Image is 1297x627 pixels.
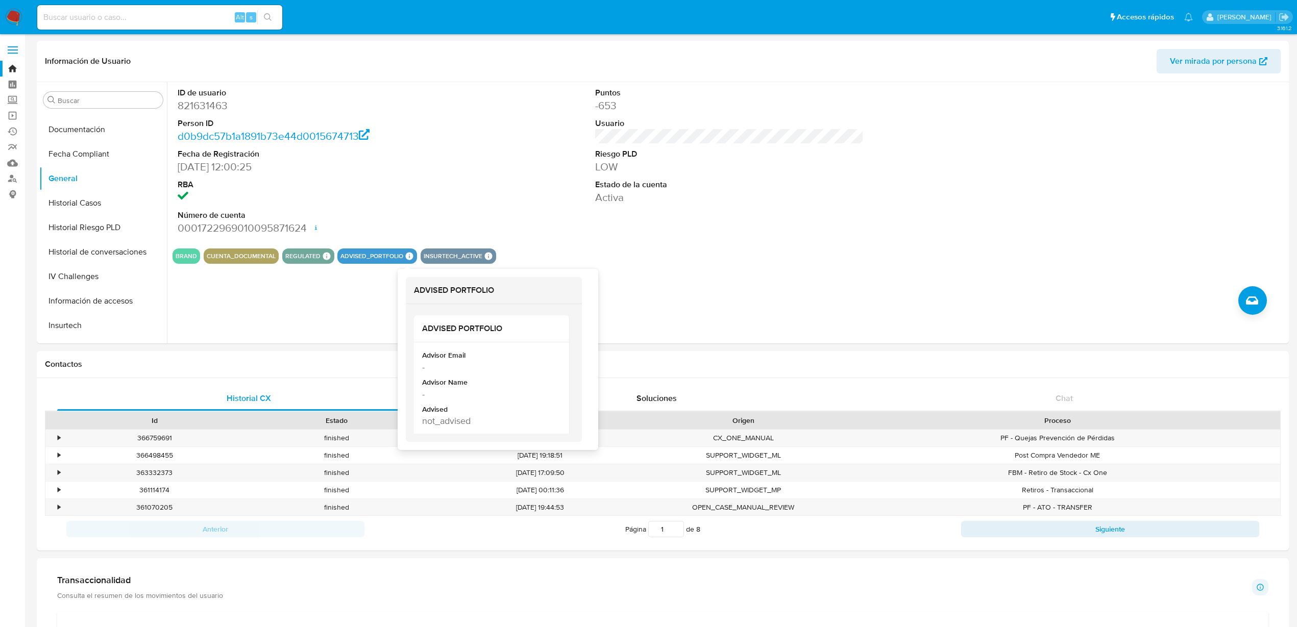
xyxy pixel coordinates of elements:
[835,430,1280,446] div: PF - Quejas Prevención de Pérdidas
[696,524,700,534] span: 8
[246,430,428,446] div: finished
[39,240,167,264] button: Historial de conversaciones
[63,464,246,481] div: 363332373
[595,118,864,129] dt: Usuario
[178,118,446,129] dt: Person ID
[63,430,246,446] div: 366759691
[422,414,559,427] div: not_advised
[1170,49,1257,73] span: Ver mirada por persona
[58,503,60,512] div: •
[39,191,167,215] button: Historial Casos
[595,148,864,160] dt: Riesgo PLD
[595,179,864,190] dt: Estado de la cuenta
[178,160,446,174] dd: [DATE] 12:00:25
[178,210,446,221] dt: Número de cuenta
[45,359,1281,369] h1: Contactos
[1157,49,1281,73] button: Ver mirada por persona
[66,521,364,537] button: Anterior
[835,499,1280,516] div: PF - ATO - TRANSFER
[842,415,1273,425] div: Proceso
[58,96,159,105] input: Buscar
[63,447,246,464] div: 366498455
[637,392,677,404] span: Soluciones
[246,482,428,498] div: finished
[595,190,864,205] dd: Activa
[45,56,131,66] h1: Información de Usuario
[835,464,1280,481] div: FBM - Retiro de Stock - Cx One
[246,447,428,464] div: finished
[47,96,56,104] button: Buscar
[246,464,428,481] div: finished
[595,160,864,174] dd: LOW
[178,221,446,235] dd: 0001722969010095871624
[652,464,835,481] div: SUPPORT_WIDGET_ML
[428,499,652,516] div: [DATE] 19:44:53
[58,485,60,495] div: •
[422,350,559,361] div: Advisor Email
[39,166,167,191] button: General
[257,10,278,24] button: search-icon
[414,285,574,295] h2: ADVISED PORTFOLIO
[37,11,282,24] input: Buscar usuario o caso...
[39,264,167,289] button: IV Challenges
[253,415,421,425] div: Estado
[39,338,167,362] button: Items
[1184,13,1193,21] a: Notificaciones
[659,415,827,425] div: Origen
[1279,12,1289,22] a: Salir
[39,117,167,142] button: Documentación
[835,447,1280,464] div: Post Compra Vendedor ME
[422,323,561,334] h2: ADVISED PORTFOLIO
[422,361,559,373] div: -
[422,388,559,400] div: -
[178,148,446,160] dt: Fecha de Registración
[652,447,835,464] div: SUPPORT_WIDGET_ML
[652,499,835,516] div: OPEN_CASE_MANUAL_REVIEW
[422,378,559,388] div: Advisor Name
[1217,12,1275,22] p: marianathalie.grajeda@mercadolibre.com.mx
[58,433,60,443] div: •
[246,499,428,516] div: finished
[63,482,246,498] div: 361114174
[1117,12,1174,22] span: Accesos rápidos
[39,215,167,240] button: Historial Riesgo PLD
[58,468,60,478] div: •
[250,12,253,22] span: s
[428,447,652,464] div: [DATE] 19:18:51
[652,430,835,446] div: CX_ONE_MANUAL
[835,482,1280,498] div: Retiros - Transaccional
[178,87,446,98] dt: ID de usuario
[595,98,864,113] dd: -653
[227,392,271,404] span: Historial CX
[1056,392,1073,404] span: Chat
[236,12,244,22] span: Alt
[595,87,864,98] dt: Puntos
[428,464,652,481] div: [DATE] 17:09:50
[58,450,60,460] div: •
[625,521,700,537] span: Página de
[178,98,446,113] dd: 821631463
[39,313,167,338] button: Insurtech
[652,482,835,498] div: SUPPORT_WIDGET_MP
[178,179,446,190] dt: RBA
[70,415,238,425] div: Id
[428,482,652,498] div: [DATE] 00:11:36
[178,129,370,143] a: d0b9dc57b1a1891b73e44d0015674713
[63,499,246,516] div: 361070205
[39,142,167,166] button: Fecha Compliant
[39,289,167,313] button: Información de accesos
[422,405,559,415] div: Advised
[961,521,1259,537] button: Siguiente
